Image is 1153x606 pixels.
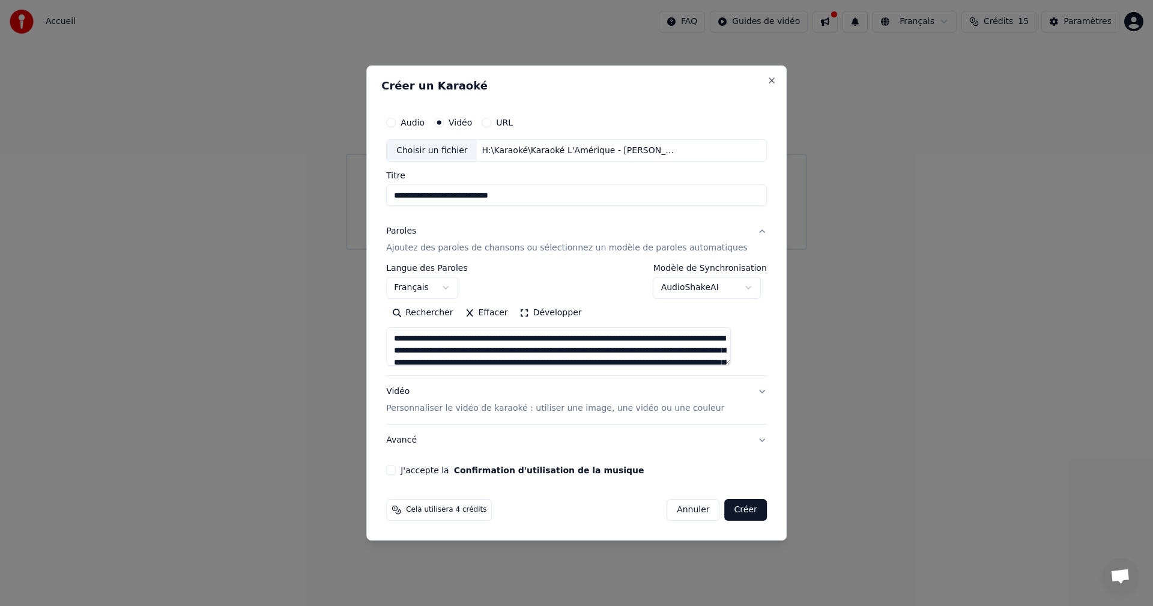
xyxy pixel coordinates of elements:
[667,499,719,521] button: Annuler
[477,145,682,157] div: H:\Karaoké\Karaoké L'Amérique - [PERSON_NAME].mp4
[386,243,748,255] p: Ajoutez des paroles de chansons ou sélectionnez un modèle de paroles automatiques
[386,425,767,456] button: Avancé
[387,140,477,162] div: Choisir un fichier
[725,499,767,521] button: Créer
[406,505,486,515] span: Cela utilisera 4 crédits
[449,118,472,127] label: Vidéo
[386,216,767,264] button: ParolesAjoutez des paroles de chansons ou sélectionnez un modèle de paroles automatiques
[496,118,513,127] label: URL
[459,304,513,323] button: Effacer
[653,264,767,273] label: Modèle de Synchronisation
[381,80,772,91] h2: Créer un Karaoké
[454,466,644,474] button: J'accepte la
[386,264,767,376] div: ParolesAjoutez des paroles de chansons ou sélectionnez un modèle de paroles automatiques
[401,466,644,474] label: J'accepte la
[386,172,767,180] label: Titre
[401,118,425,127] label: Audio
[386,226,416,238] div: Paroles
[386,377,767,425] button: VidéoPersonnaliser le vidéo de karaoké : utiliser une image, une vidéo ou une couleur
[386,386,724,415] div: Vidéo
[386,264,468,273] label: Langue des Paroles
[386,304,459,323] button: Rechercher
[514,304,588,323] button: Développer
[386,402,724,414] p: Personnaliser le vidéo de karaoké : utiliser une image, une vidéo ou une couleur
